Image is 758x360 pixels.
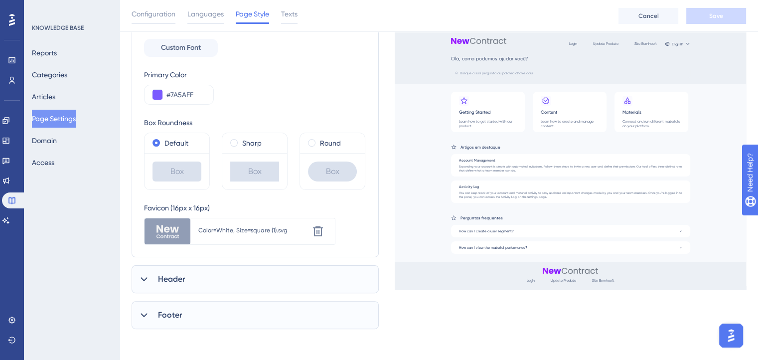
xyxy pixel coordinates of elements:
div: Box [308,162,357,181]
div: Color=White, Size=square (1).svg [198,226,308,234]
div: Box [152,162,201,181]
button: Categories [32,66,67,84]
div: Box [230,162,279,181]
span: Page Style [236,8,269,20]
button: Reports [32,44,57,62]
label: Default [164,137,188,149]
span: Need Help? [23,2,62,14]
div: Primary Color [144,69,214,81]
button: Save [686,8,746,24]
button: Custom Font [144,39,218,57]
span: Footer [158,309,182,321]
span: Save [709,12,723,20]
iframe: UserGuiding AI Assistant Launcher [716,321,746,351]
span: Custom Font [161,42,201,54]
span: Cancel [638,12,659,20]
span: Languages [187,8,224,20]
div: Box Roundness [144,117,365,129]
div: Favicon (16px x 16px) [144,202,335,214]
label: Round [320,137,341,149]
button: Articles [32,88,55,106]
button: Page Settings [32,110,76,128]
button: Domain [32,132,57,150]
button: Access [32,154,54,172]
span: Header [158,273,185,285]
span: Texts [281,8,298,20]
button: Cancel [618,8,678,24]
label: Sharp [242,137,262,149]
div: KNOWLEDGE BASE [32,24,84,32]
img: file-1751984949244.svg [156,220,179,243]
span: Configuration [132,8,175,20]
